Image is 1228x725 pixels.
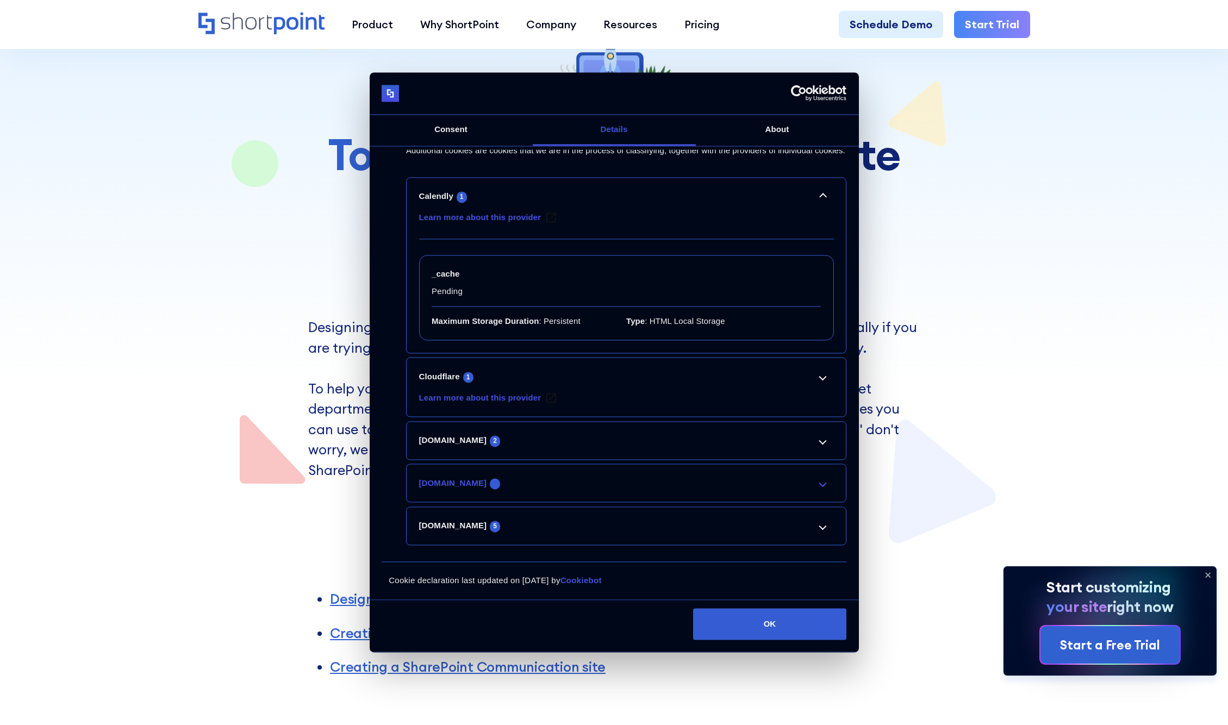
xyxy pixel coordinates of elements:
[626,315,821,328] span: : HTML Local Storage
[603,16,657,33] div: Resources
[432,316,539,326] b: Maximum Storage Duration
[1040,626,1180,664] a: Start a Free Trial
[406,146,845,155] span: Additional cookies are cookies that we are in the process of classifying, together with the provi...
[419,434,834,447] a: [DOMAIN_NAME]2
[419,190,834,203] a: Calendly1
[419,520,834,533] a: [DOMAIN_NAME]5
[432,268,821,281] strong: _cache
[330,624,530,642] a: Creating an HR SharePoint site
[513,11,590,38] a: Company
[419,477,834,490] a: [DOMAIN_NAME]1
[419,370,834,383] a: Cloudflare1
[590,11,671,38] a: Resources
[338,11,407,38] a: Product
[328,127,432,182] span: Top 5
[684,16,720,33] div: Pricing
[1060,636,1160,654] div: Start a Free Trial
[626,316,645,326] b: Type
[352,16,393,33] div: Product
[432,285,821,306] span: Pending
[419,203,556,224] a: Calendly's privacy policy - opens in a new window
[330,590,665,608] a: Designing Internal SharePoint sites for your business
[420,16,499,33] div: Why ShortPoint
[419,383,556,404] a: Cloudflare's privacy policy - opens in a new window
[954,11,1030,38] a: Start Trial
[693,608,846,640] button: OK
[432,315,626,328] span: : Persistent
[308,130,920,274] h1: Internal SharePoint Site Examples for your Sites
[560,576,602,585] a: Cookiebot
[526,16,576,33] div: Company
[671,11,733,38] a: Pricing
[751,85,846,102] a: Usercentrics Cookiebot - opens in a new window
[533,115,696,146] a: Details
[372,574,856,597] div: Cookie declaration last updated on [DATE] by
[407,11,513,38] a: Why ShortPoint
[696,115,859,146] a: About
[839,11,943,38] a: Schedule Demo
[382,85,399,102] img: logo
[370,115,533,146] a: Consent
[308,317,920,480] p: Designing an internal SharePoint site can be a daunting and challenging task, especially if you a...
[198,12,325,36] a: Home
[330,658,606,676] a: Creating a SharePoint Communication site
